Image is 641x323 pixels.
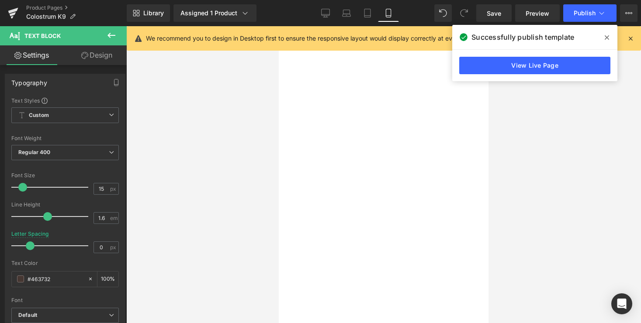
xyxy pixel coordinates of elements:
[563,4,617,22] button: Publish
[127,4,170,22] a: New Library
[11,135,119,141] div: Font Weight
[357,4,378,22] a: Tablet
[611,293,632,314] div: Open Intercom Messenger
[378,4,399,22] a: Mobile
[110,244,118,250] span: px
[11,297,119,303] div: Font
[471,32,574,42] span: Successfully publish template
[65,45,128,65] a: Design
[11,202,119,208] div: Line Height
[26,4,127,11] a: Product Pages
[29,112,49,119] b: Custom
[110,215,118,221] span: em
[28,274,83,284] input: Color
[336,4,357,22] a: Laptop
[434,4,452,22] button: Undo
[26,13,66,20] span: Colostrum K9
[180,9,249,17] div: Assigned 1 Product
[110,186,118,192] span: px
[18,149,51,155] b: Regular 400
[146,34,546,43] p: We recommend you to design in Desktop first to ensure the responsive layout would display correct...
[11,97,119,104] div: Text Styles
[11,260,119,266] div: Text Color
[143,9,164,17] span: Library
[455,4,473,22] button: Redo
[24,32,61,39] span: Text Block
[18,312,37,319] i: Default
[620,4,638,22] button: More
[487,9,501,18] span: Save
[459,57,610,74] a: View Live Page
[315,4,336,22] a: Desktop
[11,74,47,86] div: Typography
[97,271,118,287] div: %
[11,231,49,237] div: Letter Spacing
[574,10,596,17] span: Publish
[526,9,549,18] span: Preview
[515,4,560,22] a: Preview
[11,172,119,179] div: Font Size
